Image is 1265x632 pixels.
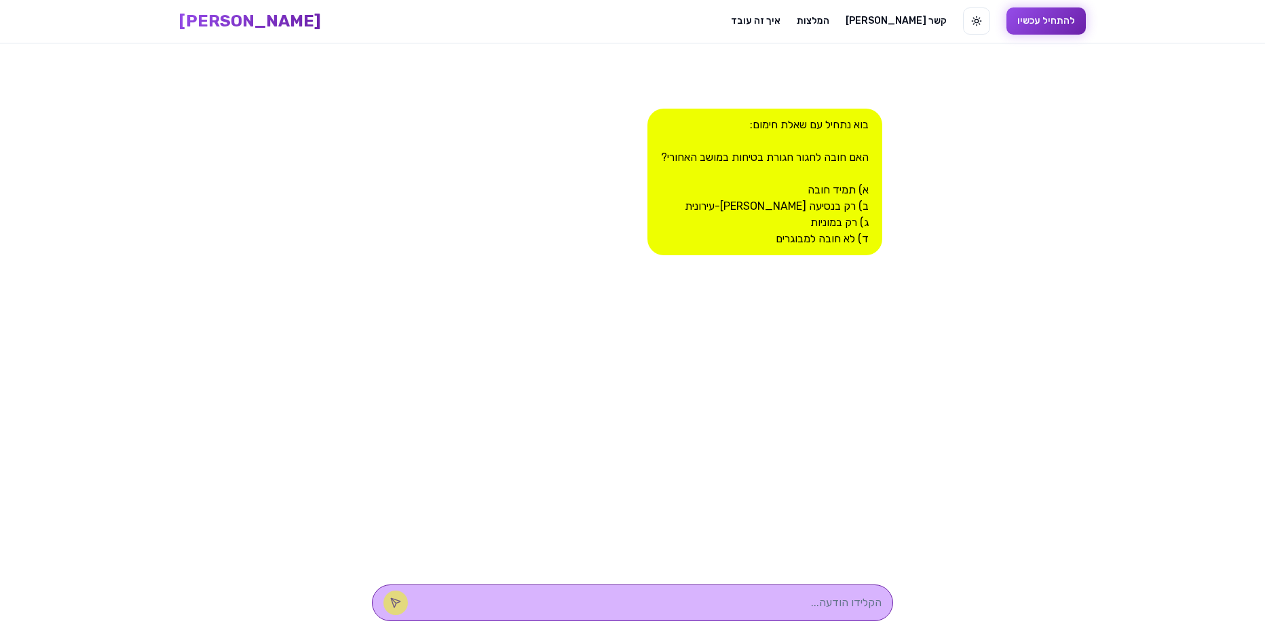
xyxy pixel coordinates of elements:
a: [PERSON_NAME] קשר [846,14,947,28]
a: [PERSON_NAME] [179,10,321,32]
button: להתחיל עכשיו [1006,7,1086,35]
div: בוא נתחיל עם שאלת חימום: האם חובה לחגור חגורת בטיחות במושב האחורי? א) תמיד חובה ב) רק בנסיעה [PER... [647,109,882,255]
a: המלצות [797,14,829,28]
a: איך זה עובד [731,14,780,28]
